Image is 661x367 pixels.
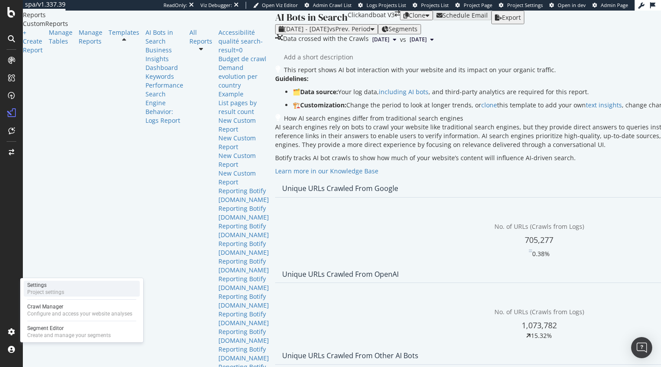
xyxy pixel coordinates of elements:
[218,151,269,169] a: New Custom Report
[23,11,275,19] div: Reports
[329,25,370,33] span: vs Prev. Period
[284,66,556,74] div: This report shows AI bot interaction with your website and its impact on your organic traffic.
[79,28,102,46] a: Manage Reports
[282,270,399,279] div: Unique URLs Crawled from OpenAI
[218,345,269,363] a: Reporting Botify [DOMAIN_NAME]
[275,74,309,83] strong: Guidelines:
[531,331,552,340] div: 15.32%
[631,337,652,358] div: Open Intercom Messenger
[218,134,269,151] a: New Custom Report
[369,34,400,45] button: [DATE]
[24,324,140,340] a: Segment EditorCreate and manage your segments
[218,99,269,116] a: List pages by result count
[406,34,437,45] button: [DATE]
[218,257,269,275] a: Reporting Botify [DOMAIN_NAME]
[282,184,398,193] div: Unique URLs Crawled from Google
[262,2,298,8] span: Open Viz Editor
[491,11,524,24] button: Export
[443,12,488,19] div: Schedule Email
[300,88,338,96] strong: Data source:
[313,2,352,8] span: Admin Crawl List
[358,2,406,9] a: Logs Projects List
[218,116,269,134] a: New Custom Report
[532,250,550,258] div: 0.38%
[421,2,449,8] span: Projects List
[455,2,492,9] a: Project Page
[433,11,491,20] button: Schedule Email
[218,55,269,63] a: Budget de crawl
[218,187,269,204] a: Reporting Botify [DOMAIN_NAME]
[163,2,187,9] div: ReadOnly:
[23,19,275,28] div: CustomReports
[218,257,269,275] div: Reporting Botify clickandboat.com
[218,204,269,222] div: Reporting Botify clickandboat.com
[253,2,298,9] a: Open Viz Editor
[218,187,269,204] div: Reporting Botify clickandboat.com
[23,28,43,55] a: + Create Report
[218,28,269,55] a: Accessibilité qualité search-result=0
[27,325,111,332] div: Segment Editor
[145,72,183,90] a: Keywords Performance
[200,2,232,9] div: Viz Debugger:
[400,35,406,44] span: vs
[284,53,353,62] div: Add a short description
[27,310,132,317] div: Configure and access your website analyses
[218,239,269,257] a: Reporting Botify [DOMAIN_NAME]
[27,303,132,310] div: Crawl Manager
[525,235,553,245] span: 705,277
[275,24,378,34] button: [DATE] - [DATE]vsPrev. Period
[367,2,406,8] span: Logs Projects List
[494,222,584,231] span: No. of URLs (Crawls from Logs)
[109,28,139,37] a: Templates
[218,222,269,239] div: Reporting Botify clickandboat.com
[218,292,269,310] a: Reporting Botify [DOMAIN_NAME]
[558,2,586,8] span: Open in dev
[218,169,269,187] a: New Custom Report
[145,46,183,72] a: Business Insights Dashboard
[145,28,183,46] a: AI Bots in Search
[218,90,269,99] a: Example
[218,310,269,327] div: Reporting Botify clickandboat.com
[348,11,395,24] div: Clickandboat V3
[409,12,425,19] div: Clone
[49,28,73,46] div: Manage Tables
[218,327,269,345] div: Reporting Botify clickandboat.com
[395,11,400,17] div: arrow-right-arrow-left
[389,25,418,33] span: Segments
[218,239,269,257] div: Reporting Botify clickandboat.com
[499,2,543,9] a: Project Settings
[379,88,429,96] a: including AI bots
[507,2,543,8] span: Project Settings
[275,167,378,175] a: Learn more in our Knowledge Base
[372,36,389,44] span: 2025 Aug. 31st
[410,36,427,44] span: 2025 Jul. 27th
[522,320,557,330] span: 1,073,782
[601,2,628,8] span: Admin Page
[218,327,269,345] a: Reporting Botify [DOMAIN_NAME]
[24,302,140,318] a: Crawl ManagerConfigure and access your website analyses
[275,11,348,24] div: AI Bots in Search
[218,222,269,239] a: Reporting Botify [DOMAIN_NAME]
[549,2,586,9] a: Open in dev
[145,90,183,125] a: Search Engine Behavior: Logs Report
[494,308,584,316] span: No. of URLs (Crawls from Logs)
[413,2,449,9] a: Projects List
[218,292,269,310] div: Reporting Botify clickandboat.com
[282,351,418,360] div: Unique URLs Crawled from Other AI Bots
[218,275,269,292] a: Reporting Botify [DOMAIN_NAME]
[305,2,352,9] a: Admin Crawl List
[27,282,64,289] div: Settings
[400,11,433,20] button: Clone
[27,289,64,296] div: Project settings
[218,63,269,90] a: Demand evolution per country
[189,28,212,46] a: All Reports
